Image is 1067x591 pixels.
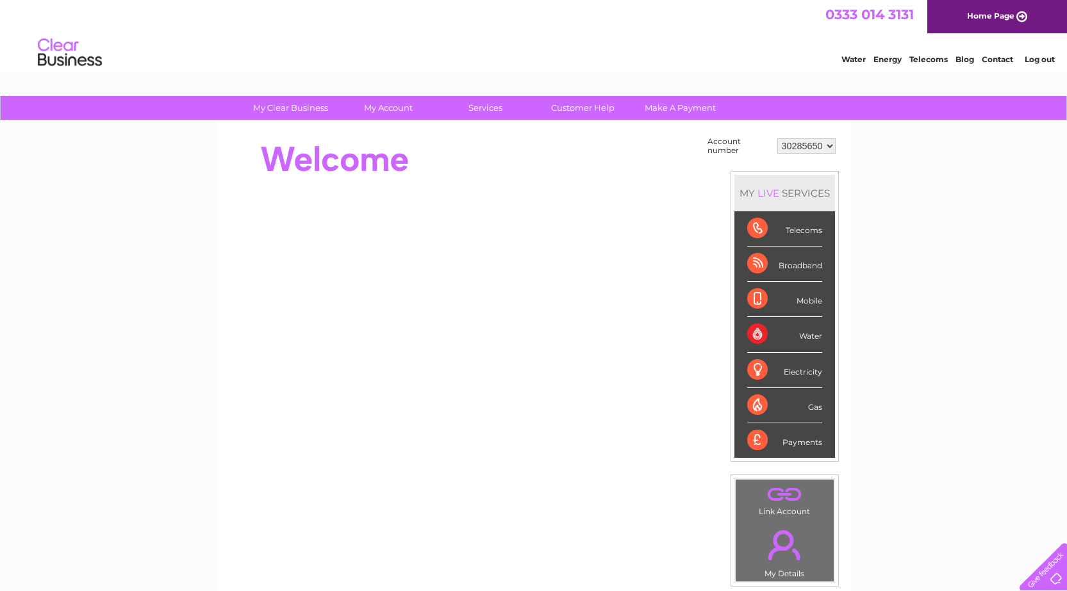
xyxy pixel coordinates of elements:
div: LIVE [755,187,782,199]
a: Blog [955,54,974,64]
div: MY SERVICES [734,175,835,211]
div: Water [747,317,822,352]
a: . [739,483,831,505]
div: Gas [747,388,822,423]
a: Water [841,54,866,64]
div: Mobile [747,282,822,317]
td: My Details [735,519,834,582]
a: Contact [982,54,1013,64]
a: Energy [873,54,902,64]
div: Payments [747,423,822,458]
a: Make A Payment [627,96,733,120]
div: Clear Business is a trading name of Verastar Limited (registered in [GEOGRAPHIC_DATA] No. 3667643... [231,7,837,62]
a: Services [433,96,538,120]
a: 0333 014 3131 [825,6,914,22]
a: My Account [335,96,441,120]
div: Broadband [747,247,822,282]
td: Link Account [735,479,834,519]
a: . [739,522,831,567]
a: Customer Help [530,96,636,120]
img: logo.png [37,33,103,72]
div: Telecoms [747,211,822,247]
td: Account number [704,134,774,158]
a: Log out [1025,54,1055,64]
a: Telecoms [909,54,948,64]
a: My Clear Business [238,96,343,120]
div: Electricity [747,353,822,388]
